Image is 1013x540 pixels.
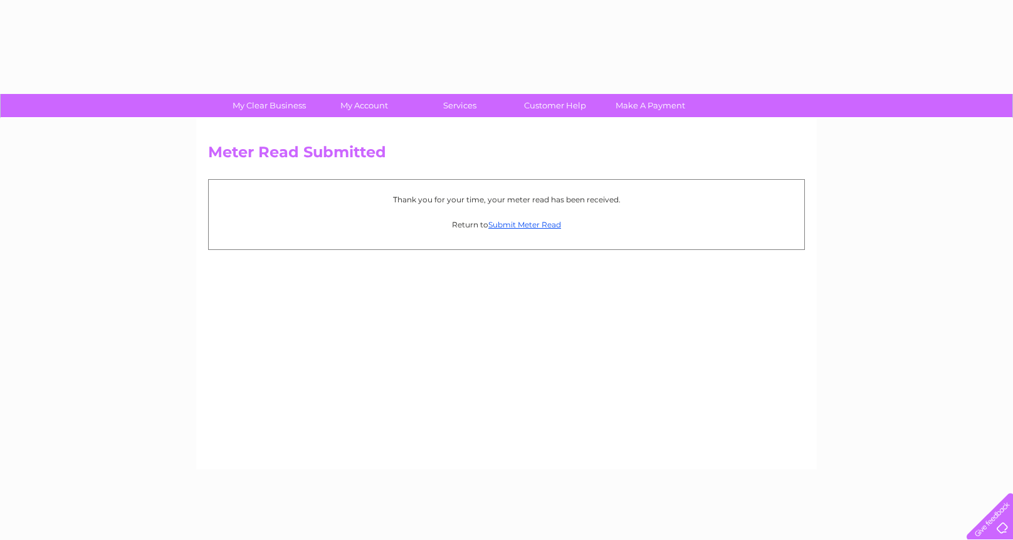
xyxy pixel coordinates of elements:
[215,194,798,205] p: Thank you for your time, your meter read has been received.
[313,94,416,117] a: My Account
[488,220,561,229] a: Submit Meter Read
[215,219,798,231] p: Return to
[208,143,805,167] h2: Meter Read Submitted
[408,94,512,117] a: Services
[599,94,702,117] a: Make A Payment
[503,94,607,117] a: Customer Help
[218,94,321,117] a: My Clear Business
